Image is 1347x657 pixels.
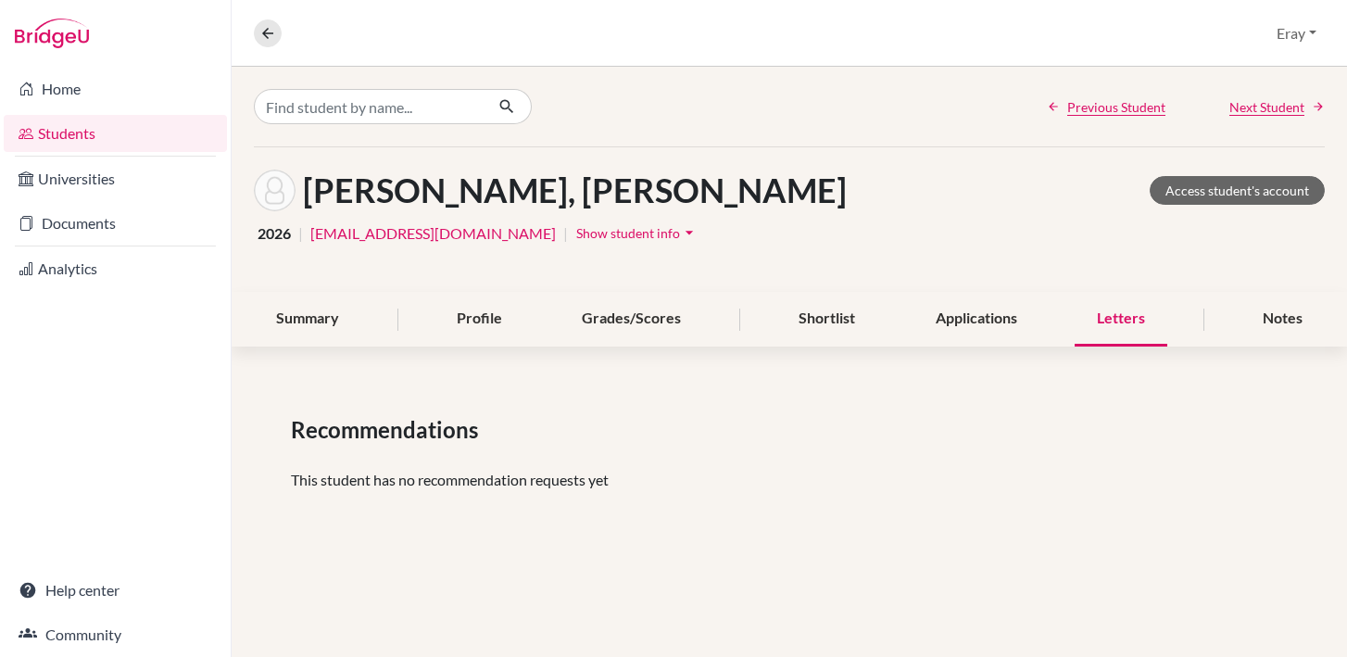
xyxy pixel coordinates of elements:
span: Previous Student [1067,97,1165,117]
a: Next Student [1229,97,1325,117]
a: Students [4,115,227,152]
p: This student has no recommendation requests yet [291,469,1288,491]
img: Kaan Alp Alpman's avatar [254,170,296,211]
span: | [298,222,303,245]
div: Grades/Scores [560,292,703,347]
a: Previous Student [1047,97,1165,117]
a: Access student's account [1150,176,1325,205]
a: Documents [4,205,227,242]
div: Shortlist [776,292,877,347]
img: Bridge-U [15,19,89,48]
div: Letters [1075,292,1167,347]
input: Find student by name... [254,89,484,124]
div: Profile [434,292,524,347]
a: Help center [4,572,227,609]
i: arrow_drop_down [680,223,699,242]
a: Analytics [4,250,227,287]
div: Applications [913,292,1039,347]
a: Universities [4,160,227,197]
button: Show student infoarrow_drop_down [575,219,699,247]
div: Summary [254,292,361,347]
span: | [563,222,568,245]
h1: [PERSON_NAME], [PERSON_NAME] [303,171,847,210]
span: Show student info [576,225,680,241]
a: Community [4,616,227,653]
button: Eray [1268,16,1325,51]
a: Home [4,70,227,107]
span: Recommendations [291,413,485,447]
div: Notes [1240,292,1325,347]
span: 2026 [258,222,291,245]
span: Next Student [1229,97,1304,117]
a: [EMAIL_ADDRESS][DOMAIN_NAME] [310,222,556,245]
